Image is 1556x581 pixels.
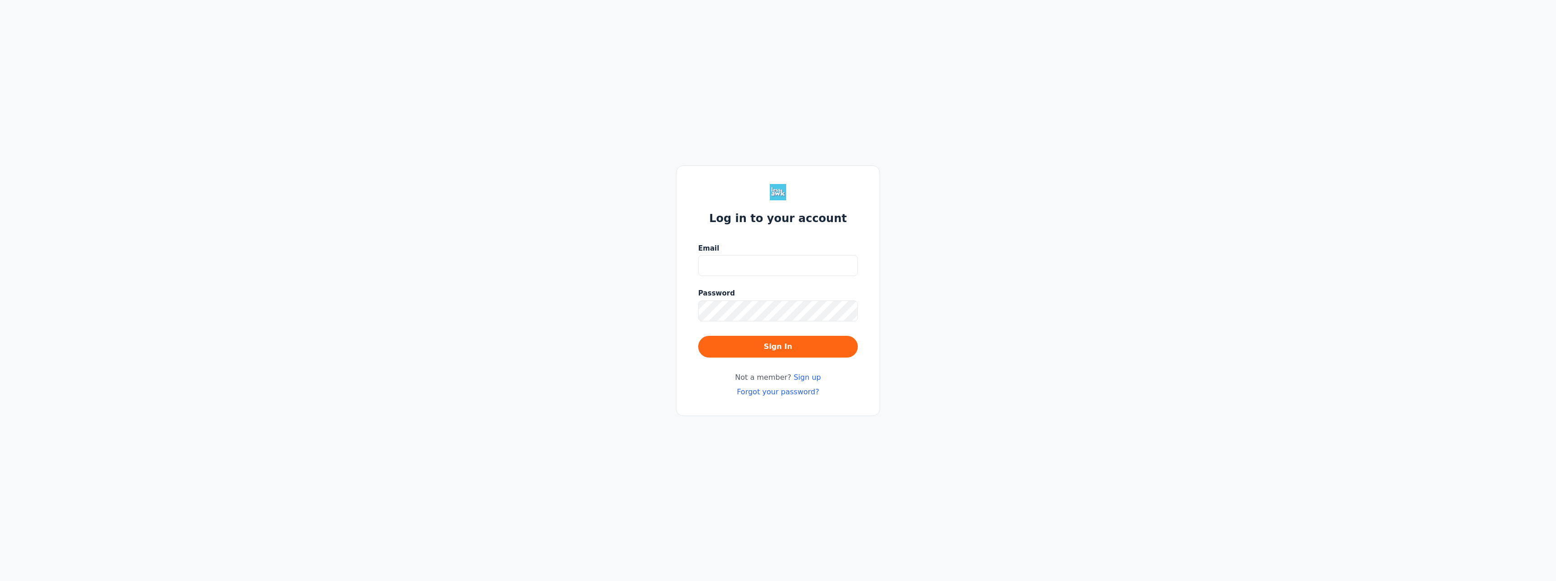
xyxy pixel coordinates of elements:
[735,372,821,383] span: Not a member?
[737,387,819,396] a: Forgot your password?
[709,211,847,226] h1: Log in to your account
[770,184,786,200] img: Less Awkward Hub
[698,336,858,358] button: Sign In
[698,288,735,299] span: Password
[698,243,719,254] span: Email
[793,373,821,382] a: Sign up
